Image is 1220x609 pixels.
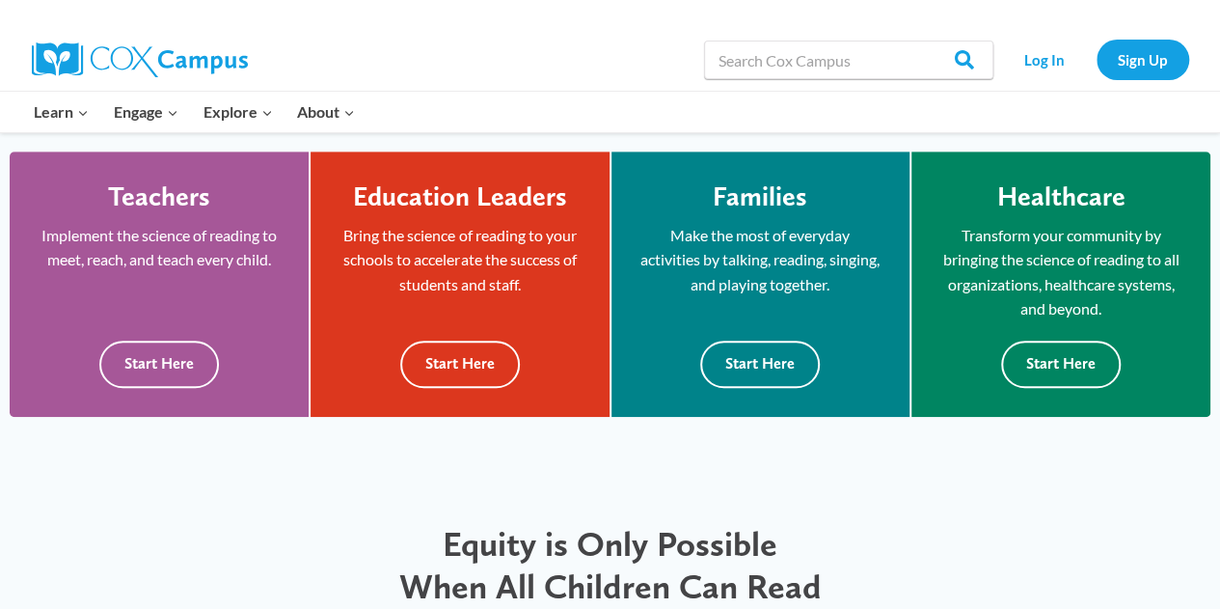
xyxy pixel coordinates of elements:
nav: Primary Navigation [22,92,367,132]
a: Education Leaders Bring the science of reading to your schools to accelerate the success of stude... [311,152,609,417]
img: Cox Campus [32,42,248,77]
h4: Families [713,180,807,213]
button: Start Here [99,341,219,388]
h4: Teachers [108,180,210,213]
input: Search Cox Campus [704,41,993,79]
button: Start Here [400,341,520,388]
p: Make the most of everyday activities by talking, reading, singing, and playing together. [640,223,881,297]
button: Start Here [1001,341,1121,388]
nav: Secondary Navigation [1003,40,1189,79]
a: Families Make the most of everyday activities by talking, reading, singing, and playing together.... [611,152,909,417]
button: Child menu of Learn [22,92,102,132]
h4: Healthcare [996,180,1125,213]
p: Transform your community by bringing the science of reading to all organizations, healthcare syst... [940,223,1181,321]
p: Bring the science of reading to your schools to accelerate the success of students and staff. [339,223,580,297]
a: Healthcare Transform your community by bringing the science of reading to all organizations, heal... [911,152,1210,417]
button: Child menu of About [285,92,367,132]
button: Start Here [700,341,820,388]
span: Equity is Only Possible When All Children Can Read [399,523,822,606]
h4: Education Leaders [353,180,567,213]
button: Child menu of Explore [191,92,285,132]
button: Child menu of Engage [101,92,191,132]
a: Sign Up [1097,40,1189,79]
p: Implement the science of reading to meet, reach, and teach every child. [39,223,280,272]
a: Log In [1003,40,1087,79]
a: Teachers Implement the science of reading to meet, reach, and teach every child. Start Here [10,152,309,417]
